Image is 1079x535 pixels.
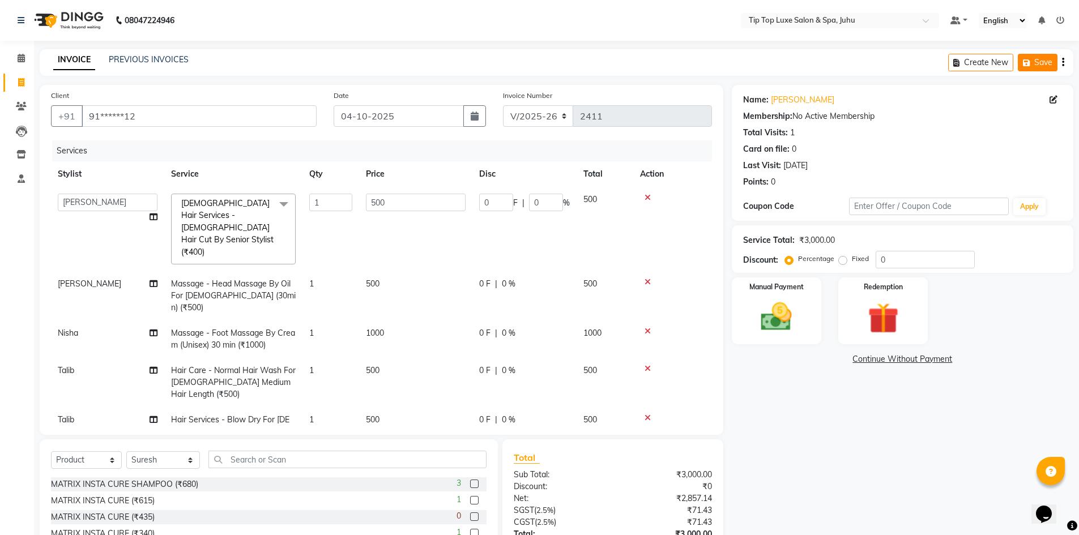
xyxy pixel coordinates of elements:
[208,451,487,468] input: Search or Scan
[613,481,720,493] div: ₹0
[109,54,189,65] a: PREVIOUS INVOICES
[613,516,720,528] div: ₹71.43
[457,510,461,522] span: 0
[583,365,597,375] span: 500
[309,365,314,375] span: 1
[771,176,775,188] div: 0
[743,143,790,155] div: Card on file:
[366,365,379,375] span: 500
[613,493,720,504] div: ₹2,857.14
[790,127,795,139] div: 1
[864,282,903,292] label: Redemption
[783,160,808,172] div: [DATE]
[171,328,295,350] span: Massage - Foot Massage By Cream (Unisex) 30 min (₹1000)
[505,504,613,516] div: ( )
[505,516,613,528] div: ( )
[583,414,597,425] span: 500
[479,414,491,426] span: 0 F
[58,365,74,375] span: Talib
[743,176,769,188] div: Points:
[771,94,834,106] a: [PERSON_NAME]
[51,161,164,187] th: Stylist
[849,198,1009,215] input: Enter Offer / Coupon Code
[495,278,497,290] span: |
[514,452,540,464] span: Total
[749,282,804,292] label: Manual Payment
[503,91,552,101] label: Invoice Number
[583,194,597,204] span: 500
[798,254,834,264] label: Percentage
[309,328,314,338] span: 1
[457,477,461,489] span: 3
[743,94,769,106] div: Name:
[522,197,524,209] span: |
[495,327,497,339] span: |
[309,279,314,289] span: 1
[82,105,317,127] input: Search by Name/Mobile/Email/Code
[171,365,296,399] span: Hair Care - Normal Hair Wash For [DEMOGRAPHIC_DATA] Medium Hair Length (₹500)
[1031,490,1068,524] iframe: chat widget
[479,278,491,290] span: 0 F
[479,365,491,376] span: 0 F
[171,279,296,313] span: Massage - Head Massage By Oil For [DEMOGRAPHIC_DATA] (30min) (₹500)
[309,414,314,425] span: 1
[799,234,835,246] div: ₹3,000.00
[334,91,349,101] label: Date
[366,279,379,289] span: 500
[502,365,515,376] span: 0 %
[51,478,198,490] div: MATRIX INSTA CURE SHAMPOO (₹680)
[457,494,461,506] span: 1
[53,50,95,70] a: INVOICE
[505,469,613,481] div: Sub Total:
[51,495,155,507] div: MATRIX INSTA CURE (₹615)
[613,469,720,481] div: ₹3,000.00
[495,365,497,376] span: |
[505,493,613,504] div: Net:
[51,511,155,523] div: MATRIX INSTA CURE (₹435)
[51,91,69,101] label: Client
[52,140,720,161] div: Services
[537,517,554,527] span: 2.5%
[204,247,210,257] a: x
[743,254,778,266] div: Discount:
[743,110,792,122] div: Membership:
[743,200,850,212] div: Coupon Code
[366,328,384,338] span: 1000
[1013,198,1046,215] button: Apply
[58,328,78,338] span: Nisha
[181,198,274,257] span: [DEMOGRAPHIC_DATA] Hair Services - [DEMOGRAPHIC_DATA] Hair Cut By Senior Stylist (₹400)
[743,160,781,172] div: Last Visit:
[164,161,302,187] th: Service
[536,506,553,515] span: 2.5%
[743,127,788,139] div: Total Visits:
[583,328,602,338] span: 1000
[495,414,497,426] span: |
[948,54,1013,71] button: Create New
[58,279,121,289] span: [PERSON_NAME]
[792,143,796,155] div: 0
[302,161,359,187] th: Qty
[502,327,515,339] span: 0 %
[514,505,534,515] span: SGST
[852,254,869,264] label: Fixed
[563,197,570,209] span: %
[359,161,472,187] th: Price
[583,279,597,289] span: 500
[858,299,909,337] img: _gift.svg
[513,197,518,209] span: F
[171,414,296,448] span: Hair Services - Blow Dry For [DEMOGRAPHIC_DATA] Medium Hair Length (₹500)
[743,110,1062,122] div: No Active Membership
[472,161,577,187] th: Disc
[505,481,613,493] div: Discount:
[366,414,379,425] span: 500
[751,299,801,335] img: _cash.svg
[51,105,83,127] button: +91
[514,517,535,527] span: CGST
[633,161,712,187] th: Action
[125,5,174,36] b: 08047224946
[613,504,720,516] div: ₹71.43
[743,234,795,246] div: Service Total:
[58,414,74,425] span: Talib
[577,161,633,187] th: Total
[479,327,491,339] span: 0 F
